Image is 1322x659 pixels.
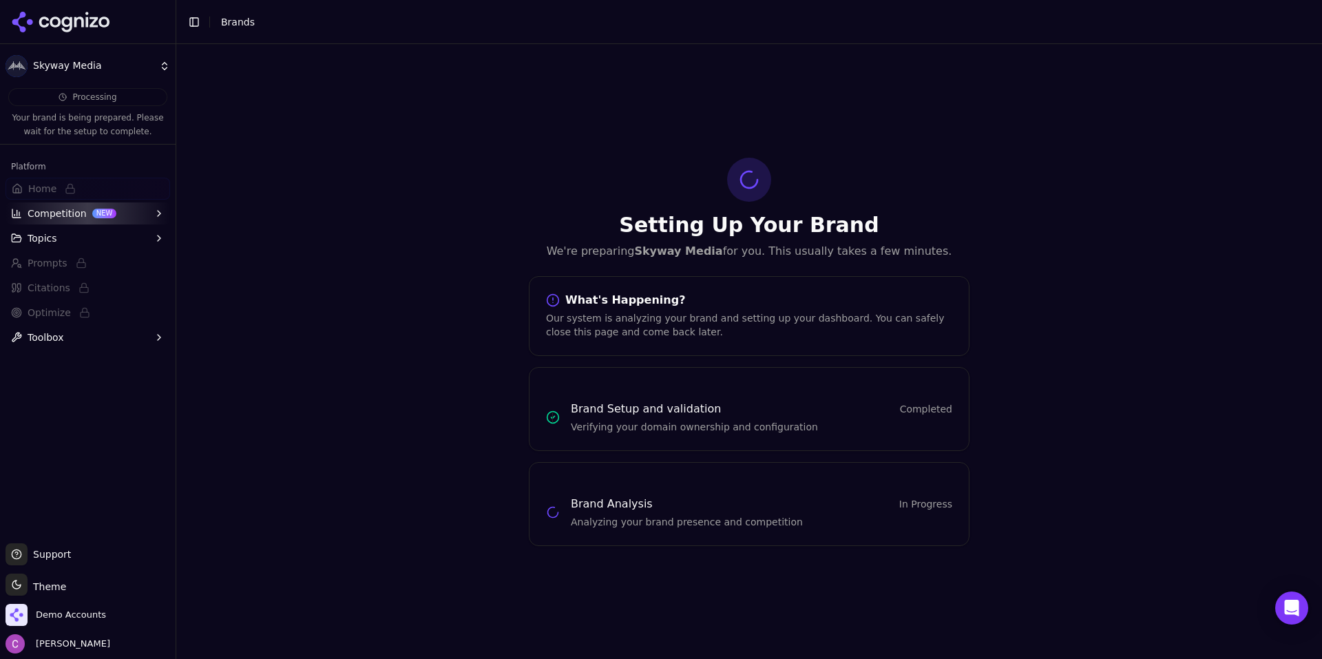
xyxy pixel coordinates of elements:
[529,243,969,260] p: We're preparing for you. This usually takes a few minutes.
[72,92,116,103] span: Processing
[6,604,28,626] img: Demo Accounts
[28,331,64,344] span: Toolbox
[28,182,56,196] span: Home
[30,638,110,650] span: [PERSON_NAME]
[529,213,969,238] h1: Setting Up Your Brand
[6,156,170,178] div: Platform
[6,202,170,224] button: CompetitionNEW
[6,604,106,626] button: Open organization switcher
[8,112,167,138] p: Your brand is being prepared. Please wait for the setup to complete.
[571,515,952,529] p: Analyzing your brand presence and competition
[571,420,952,434] p: Verifying your domain ownership and configuration
[546,311,952,339] div: Our system is analyzing your brand and setting up your dashboard. You can safely close this page ...
[6,326,170,348] button: Toolbox
[28,207,87,220] span: Competition
[634,244,722,258] strong: Skyway Media
[221,15,255,29] nav: breadcrumb
[28,256,67,270] span: Prompts
[899,497,952,511] span: In Progress
[6,55,28,77] img: Skyway Media
[571,496,653,512] h3: Brand Analysis
[33,60,154,72] span: Skyway Media
[571,401,721,417] h3: Brand Setup and validation
[28,547,71,561] span: Support
[28,281,70,295] span: Citations
[546,293,952,307] div: What's Happening?
[36,609,106,621] span: Demo Accounts
[28,306,71,320] span: Optimize
[92,209,117,218] span: NEW
[28,231,57,245] span: Topics
[6,634,25,653] img: Chris Abouraad
[28,581,66,592] span: Theme
[6,227,170,249] button: Topics
[221,17,255,28] span: Brands
[900,402,952,416] span: Completed
[1275,592,1308,625] div: Open Intercom Messenger
[6,634,110,653] button: Open user button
